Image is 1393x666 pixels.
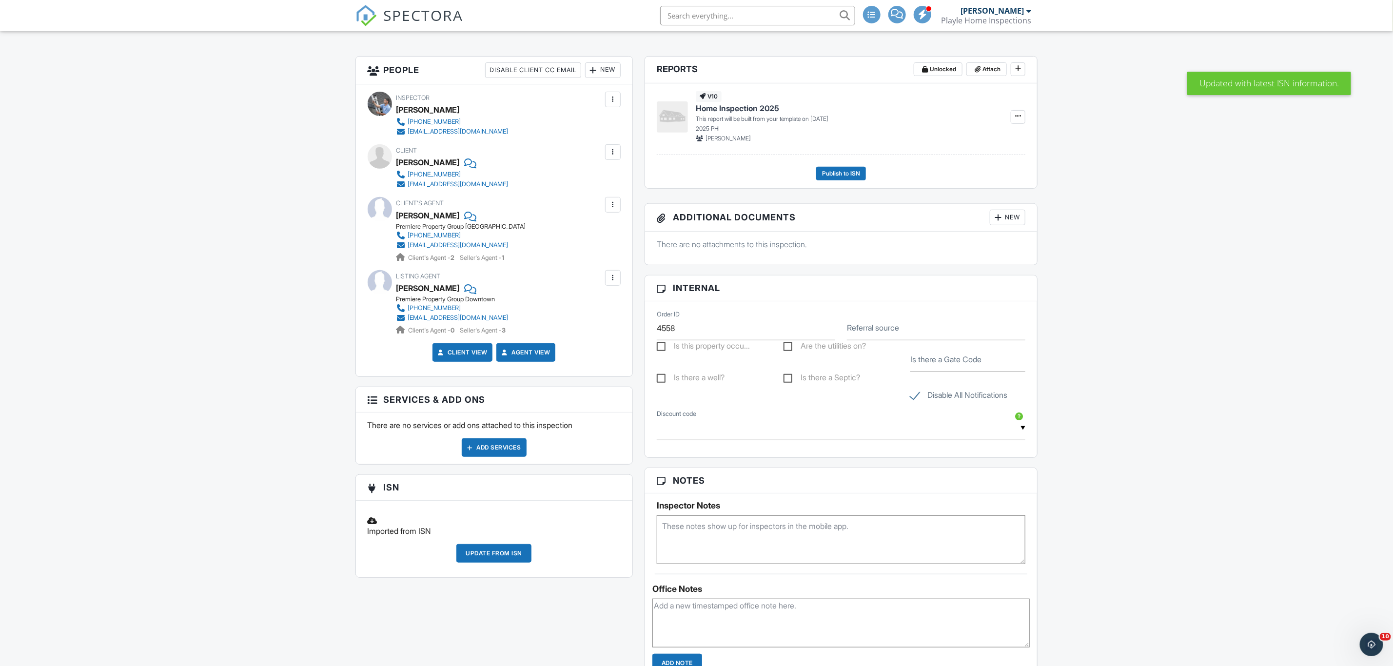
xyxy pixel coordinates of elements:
div: Imported from ISN [362,508,627,544]
div: Office Notes [652,584,1030,594]
a: [PERSON_NAME] [396,208,460,223]
div: [EMAIL_ADDRESS][DOMAIN_NAME] [408,180,509,188]
span: Seller's Agent - [460,327,506,334]
label: Is there a Septic? [784,373,860,385]
span: Client's Agent - [409,327,456,334]
label: Is this property occupied? [657,341,750,353]
input: Search everything... [660,6,855,25]
label: Order ID [657,310,680,319]
h3: Additional Documents [645,204,1038,232]
div: New [990,210,1025,225]
div: [PERSON_NAME] [396,102,460,117]
h3: Internal [645,275,1038,301]
p: There are no attachments to this inspection. [657,239,1026,250]
div: New [585,62,621,78]
a: Client View [436,348,488,357]
div: [EMAIL_ADDRESS][DOMAIN_NAME] [408,241,509,249]
div: [PERSON_NAME] [961,6,1024,16]
label: Referral source [847,322,899,333]
div: Disable Client CC Email [485,62,581,78]
div: [PERSON_NAME] [396,155,460,170]
h5: Inspector Notes [657,501,1026,510]
div: [PHONE_NUMBER] [408,304,461,312]
a: [PERSON_NAME] [396,281,460,295]
label: Discount code [657,410,696,418]
label: Are the utilities on? [784,341,866,353]
label: Is there a well? [657,373,725,385]
div: There are no services or add ons attached to this inspection [356,412,632,464]
strong: 2 [451,254,455,261]
div: Premiere Property Group Downtown [396,295,516,303]
a: [EMAIL_ADDRESS][DOMAIN_NAME] [396,127,509,137]
strong: 1 [502,254,505,261]
iframe: Intercom live chat [1360,633,1383,656]
h3: Notes [645,468,1038,493]
a: Agent View [500,348,550,357]
input: Is there a Gate Code [910,348,1025,372]
div: [PHONE_NUMBER] [408,232,461,239]
div: [PHONE_NUMBER] [408,171,461,178]
span: Client [396,147,417,154]
span: Inspector [396,94,430,101]
img: The Best Home Inspection Software - Spectora [355,5,377,26]
div: [EMAIL_ADDRESS][DOMAIN_NAME] [408,314,509,322]
span: Listing Agent [396,273,441,280]
a: [EMAIL_ADDRESS][DOMAIN_NAME] [396,179,509,189]
span: SPECTORA [384,5,464,25]
a: Update from ISN [456,544,531,570]
label: Disable All Notifications [910,391,1007,403]
h3: People [356,57,632,84]
h3: Services & Add ons [356,387,632,412]
span: Seller's Agent - [460,254,505,261]
div: Add Services [462,438,527,457]
a: [PHONE_NUMBER] [396,231,518,240]
div: [EMAIL_ADDRESS][DOMAIN_NAME] [408,128,509,136]
a: [EMAIL_ADDRESS][DOMAIN_NAME] [396,313,509,323]
div: Premiere Property Group [GEOGRAPHIC_DATA] [396,223,526,231]
span: Client's Agent [396,199,444,207]
a: [PHONE_NUMBER] [396,170,509,179]
span: Client's Agent - [409,254,456,261]
strong: 3 [502,327,506,334]
label: Is there a Gate Code [910,354,981,365]
h3: ISN [356,475,632,500]
div: Update from ISN [456,544,531,563]
a: [EMAIL_ADDRESS][DOMAIN_NAME] [396,240,518,250]
div: [PHONE_NUMBER] [408,118,461,126]
strong: 0 [451,327,455,334]
span: 10 [1380,633,1391,641]
div: Updated with latest ISN information. [1187,72,1351,95]
a: [PHONE_NUMBER] [396,303,509,313]
div: Playle Home Inspections [942,16,1032,25]
a: SPECTORA [355,13,464,34]
a: [PHONE_NUMBER] [396,117,509,127]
